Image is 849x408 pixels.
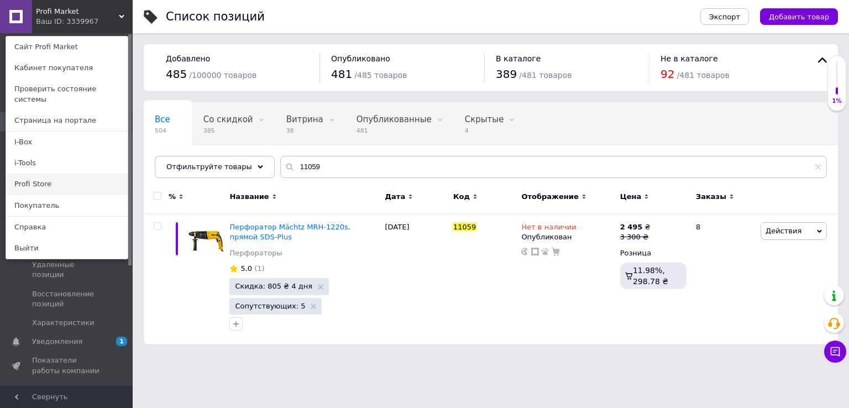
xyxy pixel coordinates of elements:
[6,238,128,259] a: Выйти
[769,13,829,21] span: Добавить товар
[166,11,265,23] div: Список позиций
[32,337,82,347] span: Уведомления
[6,57,128,79] a: Кабинет покупателя
[760,8,838,25] button: Добавить товар
[203,127,253,135] span: 385
[6,132,128,153] a: I-Box
[229,223,350,241] a: Перфоратор Mächtz MRH-1220s, прямой SDS-Plus
[496,54,541,63] span: В каталоге
[6,217,128,238] a: Справка
[6,79,128,109] a: Проверить состояние системы
[824,341,846,363] button: Чат с покупателем
[661,54,718,63] span: Не в каталоге
[696,192,726,202] span: Заказы
[496,67,517,81] span: 389
[465,127,504,135] span: 4
[620,222,651,232] div: ₴
[620,248,686,258] div: Розница
[189,71,256,80] span: / 100000 товаров
[453,223,476,231] span: 11059
[6,110,128,131] a: Страница на портале
[155,156,229,166] span: Корневая группа
[36,17,82,27] div: Ваш ID: 3339967
[116,337,127,346] span: 1
[240,264,252,273] span: 5.0
[519,71,572,80] span: / 481 товаров
[357,114,432,124] span: Опубликованные
[166,163,252,171] span: Отфильтруйте товары
[203,114,253,124] span: Со скидкой
[677,71,730,80] span: / 481 товаров
[700,8,749,25] button: Экспорт
[633,266,668,286] span: 11.98%, 298.78 ₴
[32,260,102,280] span: Удаленные позиции
[385,192,406,202] span: Дата
[229,192,269,202] span: Название
[620,232,651,242] div: 3 300 ₴
[6,36,128,57] a: Сайт Profi Market
[166,54,210,63] span: Добавлено
[36,7,119,17] span: Profi Market
[331,67,352,81] span: 481
[229,248,282,258] a: Перфораторы
[709,13,740,21] span: Экспорт
[32,318,95,328] span: Характеристики
[766,227,801,235] span: Действия
[32,355,102,375] span: Показатели работы компании
[32,289,102,309] span: Восстановление позиций
[169,192,176,202] span: %
[254,264,264,273] span: (1)
[661,67,674,81] span: 92
[521,232,614,242] div: Опубликован
[521,223,576,234] span: Нет в наличии
[620,192,642,202] span: Цена
[620,223,643,231] b: 2 495
[6,174,128,195] a: Profi Store
[235,302,305,310] span: Сопутствующих: 5
[280,156,827,178] input: Поиск по названию позиции, артикулу и поисковым запросам
[828,97,846,105] div: 1%
[357,127,432,135] span: 481
[331,54,390,63] span: Опубликовано
[155,127,170,135] span: 504
[689,214,758,344] div: 8
[235,283,312,290] span: Скидка: 805 ₴ 4 дня
[286,127,323,135] span: 38
[155,114,170,124] span: Все
[465,114,504,124] span: Скрытые
[354,71,407,80] span: / 485 товаров
[382,214,450,344] div: [DATE]
[166,67,187,81] span: 485
[286,114,323,124] span: Витрина
[453,192,470,202] span: Код
[6,153,128,174] a: i-Tools
[188,222,224,258] img: Перфоратор Mächtz MRH-1220s, прямой SDS-Plus
[521,192,578,202] span: Отображение
[6,195,128,216] a: Покупатель
[32,385,102,405] span: Панель управления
